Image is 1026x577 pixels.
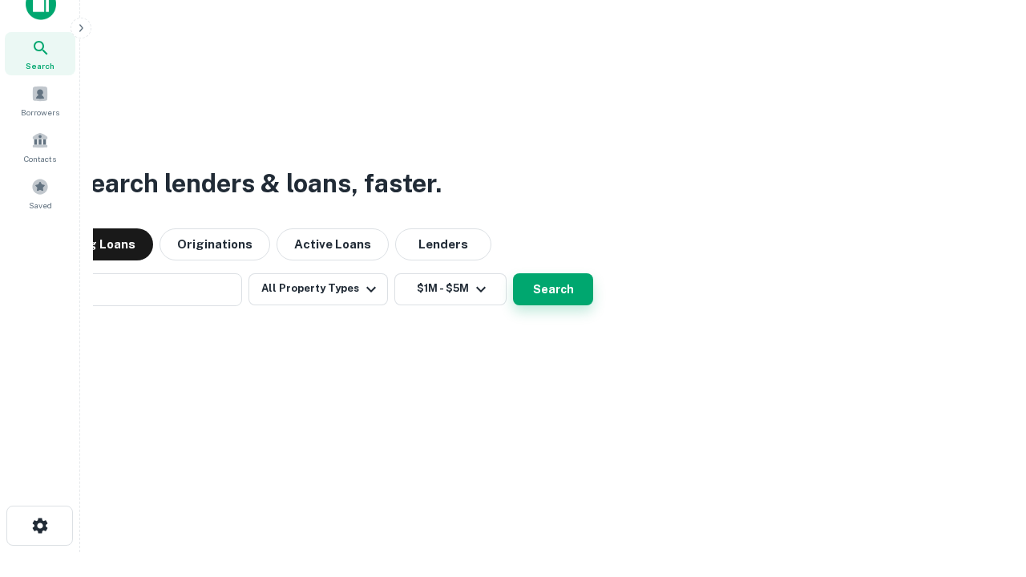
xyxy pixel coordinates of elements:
[21,106,59,119] span: Borrowers
[5,79,75,122] a: Borrowers
[5,125,75,168] a: Contacts
[394,273,507,305] button: $1M - $5M
[5,171,75,215] a: Saved
[29,199,52,212] span: Saved
[5,32,75,75] a: Search
[26,59,55,72] span: Search
[248,273,388,305] button: All Property Types
[160,228,270,260] button: Originations
[946,449,1026,526] iframe: Chat Widget
[395,228,491,260] button: Lenders
[513,273,593,305] button: Search
[73,164,442,203] h3: Search lenders & loans, faster.
[24,152,56,165] span: Contacts
[277,228,389,260] button: Active Loans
